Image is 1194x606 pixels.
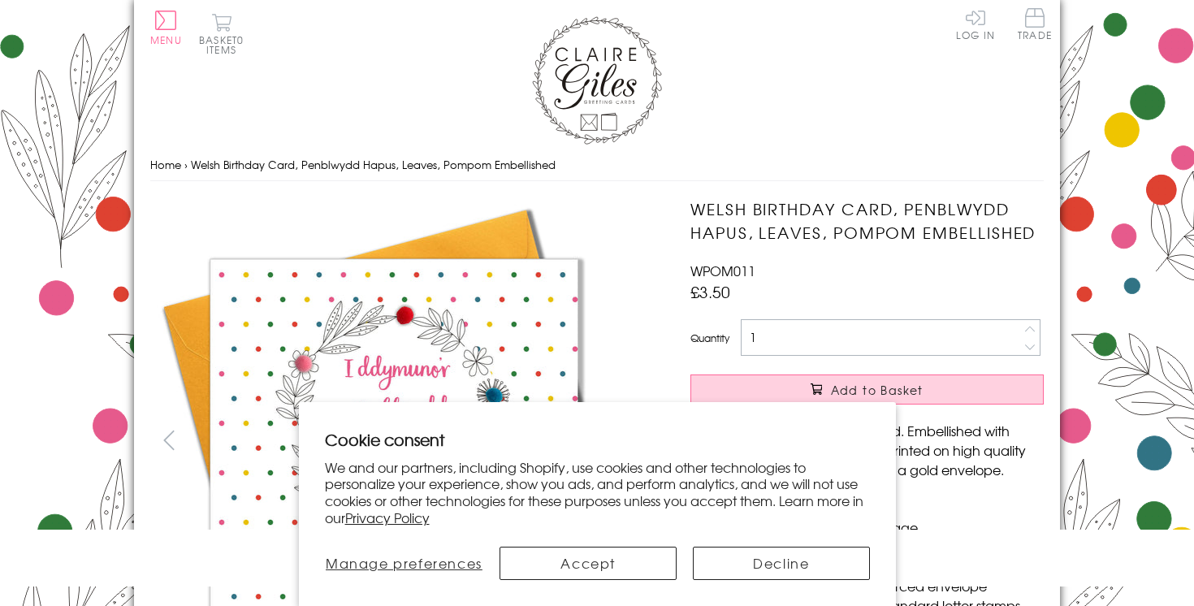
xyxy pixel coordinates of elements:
span: › [184,157,188,172]
button: Accept [500,547,677,580]
h2: Cookie consent [325,428,870,451]
a: Privacy Policy [345,508,430,527]
span: Manage preferences [326,553,482,573]
span: Trade [1018,8,1052,40]
button: Decline [693,547,870,580]
label: Quantity [690,331,729,345]
span: Menu [150,32,182,47]
a: Trade [1018,8,1052,43]
span: WPOM011 [690,261,755,280]
span: 0 items [206,32,244,57]
button: Manage preferences [325,547,484,580]
span: Welsh Birthday Card, Penblwydd Hapus, Leaves, Pompom Embellished [191,157,556,172]
p: We and our partners, including Shopify, use cookies and other technologies to personalize your ex... [325,459,870,526]
button: Add to Basket [690,374,1044,405]
span: £3.50 [690,280,730,303]
a: Home [150,157,181,172]
button: Menu [150,11,182,45]
img: Claire Giles Greetings Cards [532,16,662,145]
a: Log In [956,8,995,40]
nav: breadcrumbs [150,149,1044,182]
h1: Welsh Birthday Card, Penblwydd Hapus, Leaves, Pompom Embellished [690,197,1044,245]
button: prev [150,422,187,458]
span: Add to Basket [831,382,924,398]
button: Basket0 items [199,13,244,54]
